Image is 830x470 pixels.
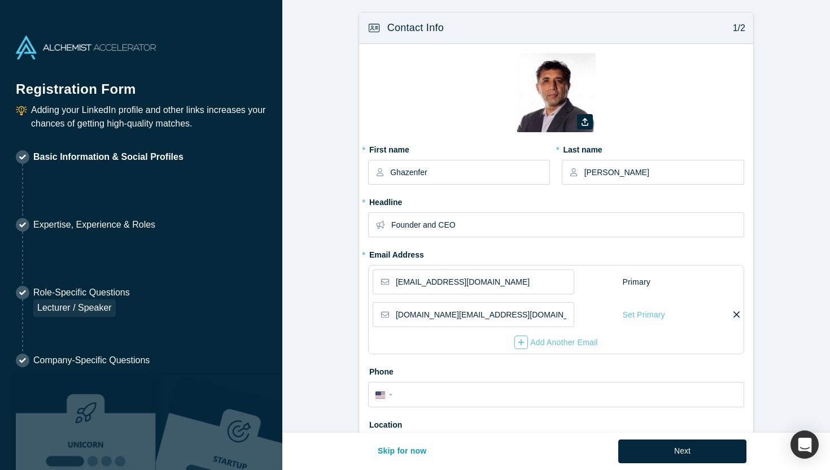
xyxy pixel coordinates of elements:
div: Add Another Email [514,336,598,349]
h1: Registration Form [16,67,267,99]
p: Role-Specific Questions [33,286,130,299]
button: Skip for now [366,439,439,463]
button: Next [618,439,746,463]
img: Alchemist Accelerator Logo [16,36,156,59]
div: Primary [622,272,651,292]
h3: Contact Info [387,20,444,36]
p: Company-Specific Questions [33,354,150,367]
img: Profile user default [517,53,596,132]
div: Lecturer / Speaker [33,299,116,317]
label: Headline [368,193,744,208]
label: Email Address [368,245,424,261]
p: Adding your LinkedIn profile and other links increases your chances of getting high-quality matches. [31,103,267,130]
div: Set Primary [622,305,665,325]
label: Phone [368,362,744,378]
p: 1/2 [727,21,745,35]
input: Partner, CEO [391,213,743,237]
button: Add Another Email [514,335,599,350]
label: First name [368,140,550,156]
p: Expertise, Experience & Roles [33,218,155,232]
label: Location [368,415,744,431]
p: Basic Information & Social Profiles [33,150,184,164]
label: Last name [562,140,744,156]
